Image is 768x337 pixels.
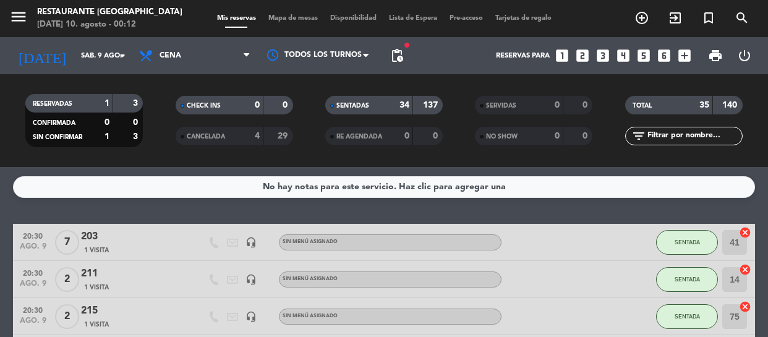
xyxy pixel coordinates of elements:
span: fiber_manual_record [403,41,411,49]
span: ago. 9 [17,279,48,294]
i: headset_mic [245,237,257,248]
span: Sin menú asignado [283,314,338,318]
div: [DATE] 10. agosto - 00:12 [37,19,182,31]
strong: 3 [133,99,140,108]
span: Mis reservas [211,15,262,22]
span: SERVIDAS [486,103,516,109]
strong: 0 [555,101,560,109]
i: looks_one [554,48,570,64]
i: cancel [739,226,751,239]
button: SENTADA [656,304,718,329]
strong: 140 [722,101,740,109]
i: looks_4 [615,48,631,64]
button: SENTADA [656,230,718,255]
strong: 34 [399,101,409,109]
span: Reservas para [496,52,550,60]
i: looks_3 [595,48,611,64]
span: print [708,48,723,63]
span: pending_actions [390,48,404,63]
span: TOTAL [633,103,652,109]
span: SIN CONFIRMAR [33,134,82,140]
span: Pre-acceso [443,15,489,22]
i: looks_two [574,48,591,64]
span: Mapa de mesas [262,15,324,22]
strong: 35 [699,101,709,109]
span: ago. 9 [17,242,48,257]
span: CHECK INS [187,103,221,109]
span: 20:30 [17,265,48,279]
i: headset_mic [245,311,257,322]
strong: 0 [555,132,560,140]
i: add_circle_outline [634,11,649,25]
strong: 0 [105,118,109,127]
i: cancel [739,263,751,276]
span: RESERVADAS [33,101,72,107]
span: 20:30 [17,228,48,242]
div: 203 [81,229,186,245]
strong: 0 [255,101,260,109]
div: 215 [81,303,186,319]
strong: 3 [133,132,140,141]
strong: 1 [105,99,109,108]
span: Sin menú asignado [283,239,338,244]
div: 211 [81,266,186,282]
span: 1 Visita [84,283,109,292]
i: turned_in_not [701,11,716,25]
strong: 0 [133,118,140,127]
span: SENTADAS [336,103,369,109]
button: menu [9,7,28,30]
i: [DATE] [9,42,75,69]
span: 7 [55,230,79,255]
span: 1 Visita [84,245,109,255]
span: 20:30 [17,302,48,317]
span: Cena [160,51,181,60]
div: Restaurante [GEOGRAPHIC_DATA] [37,6,182,19]
button: SENTADA [656,267,718,292]
strong: 0 [433,132,440,140]
span: NO SHOW [486,134,518,140]
strong: 0 [582,101,590,109]
i: cancel [739,301,751,313]
i: search [735,11,749,25]
span: CANCELADA [187,134,225,140]
div: No hay notas para este servicio. Haz clic para agregar una [263,180,506,194]
i: filter_list [631,129,646,143]
i: looks_6 [656,48,672,64]
span: ago. 9 [17,317,48,331]
span: Lista de Espera [383,15,443,22]
strong: 1 [105,132,109,141]
strong: 0 [283,101,290,109]
strong: 0 [404,132,409,140]
strong: 0 [582,132,590,140]
i: menu [9,7,28,26]
div: LOG OUT [730,37,759,74]
strong: 137 [423,101,440,109]
span: CONFIRMADA [33,120,75,126]
span: 1 Visita [84,320,109,330]
span: Disponibilidad [324,15,383,22]
i: headset_mic [245,274,257,285]
span: Sin menú asignado [283,276,338,281]
span: Tarjetas de regalo [489,15,558,22]
i: add_box [676,48,693,64]
span: SENTADA [675,313,700,320]
input: Filtrar por nombre... [646,129,742,143]
i: arrow_drop_down [115,48,130,63]
i: power_settings_new [737,48,752,63]
strong: 4 [255,132,260,140]
i: looks_5 [636,48,652,64]
span: SENTADA [675,239,700,245]
span: 2 [55,267,79,292]
span: RE AGENDADA [336,134,382,140]
span: 2 [55,304,79,329]
strong: 29 [278,132,290,140]
i: exit_to_app [668,11,683,25]
span: SENTADA [675,276,700,283]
